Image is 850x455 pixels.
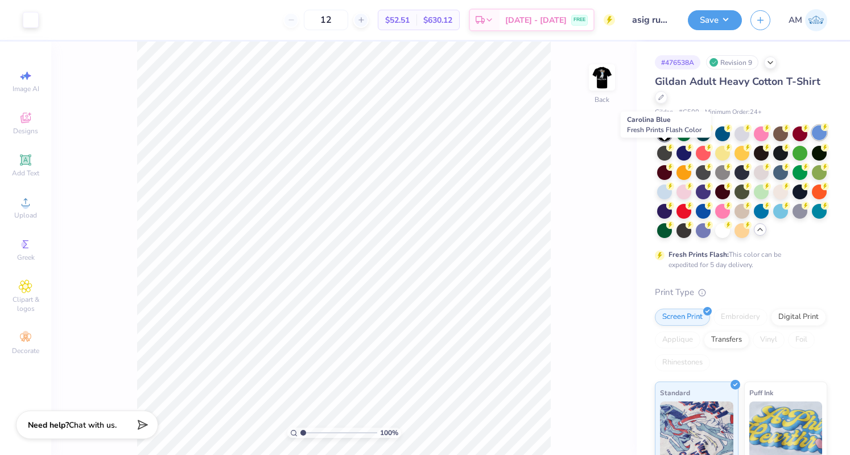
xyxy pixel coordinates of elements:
[6,295,46,313] span: Clipart & logos
[385,14,410,26] span: $52.51
[704,331,749,349] div: Transfers
[423,14,452,26] span: $630.12
[655,309,710,326] div: Screen Print
[13,84,39,93] span: Image AI
[655,331,700,349] div: Applique
[28,420,69,431] strong: Need help?
[753,331,785,349] div: Vinyl
[713,309,768,326] div: Embroidery
[706,55,758,69] div: Revision 9
[655,75,820,88] span: Gildan Adult Heavy Cotton T-Shirt
[655,286,827,299] div: Print Type
[749,387,773,399] span: Puff Ink
[595,95,609,105] div: Back
[12,346,39,355] span: Decorate
[660,387,690,399] span: Standard
[12,169,39,178] span: Add Text
[14,211,37,220] span: Upload
[380,428,398,438] span: 100 %
[304,10,348,30] input: – –
[621,112,711,138] div: Carolina Blue
[624,9,679,31] input: Untitled Design
[789,14,802,27] span: AM
[591,66,613,89] img: Back
[17,253,35,262] span: Greek
[788,331,815,349] div: Foil
[771,309,826,326] div: Digital Print
[669,250,729,259] strong: Fresh Prints Flash:
[573,16,585,24] span: FREE
[69,420,117,431] span: Chat with us.
[627,125,702,134] span: Fresh Prints Flash Color
[705,108,762,117] span: Minimum Order: 24 +
[669,249,808,270] div: This color can be expedited for 5 day delivery.
[688,10,742,30] button: Save
[655,55,700,69] div: # 476538A
[655,354,710,371] div: Rhinestones
[789,9,827,31] a: AM
[13,126,38,136] span: Designs
[505,14,567,26] span: [DATE] - [DATE]
[805,9,827,31] img: Amanda Mudry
